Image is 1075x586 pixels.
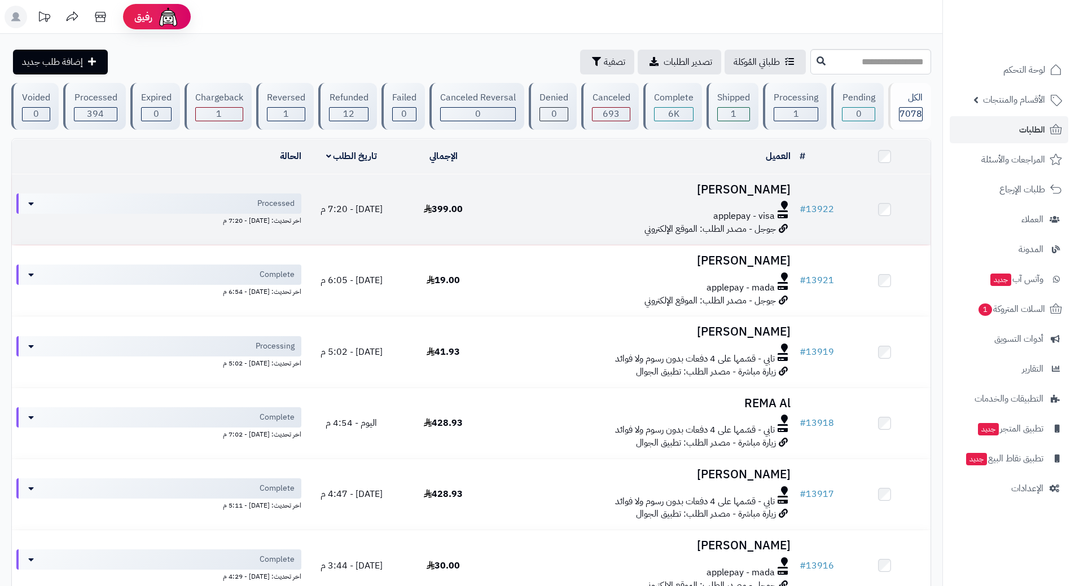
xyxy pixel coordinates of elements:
span: العملاء [1021,212,1043,227]
div: Reversed [267,91,305,104]
a: Canceled Reversal 0 [427,83,526,130]
span: التطبيقات والخدمات [975,391,1043,407]
div: 0 [441,108,515,121]
span: [DATE] - 6:05 م [321,274,383,287]
a: لوحة التحكم [950,56,1068,83]
span: 0 [551,107,557,121]
a: تاريخ الطلب [326,149,378,163]
span: 12 [343,107,354,121]
a: طلباتي المُوكلة [725,50,806,74]
span: أدوات التسويق [994,331,1043,347]
span: إضافة طلب جديد [22,55,83,69]
div: 394 [74,108,116,121]
h3: [PERSON_NAME] [494,468,791,481]
span: طلباتي المُوكلة [734,55,780,69]
h3: [PERSON_NAME] [494,254,791,267]
span: applepay - mada [707,281,775,294]
a: Refunded 12 [316,83,379,130]
span: تابي - قسّمها على 4 دفعات بدون رسوم ولا فوائد [615,495,775,508]
span: تطبيق نقاط البيع [965,451,1043,466]
div: Voided [22,91,50,104]
span: # [800,202,806,216]
span: 6K [668,107,679,121]
span: تصفية [604,55,625,69]
div: اخر تحديث: [DATE] - 5:02 م [16,356,301,368]
span: applepay - visa [713,210,775,223]
div: Processed [74,91,117,104]
div: 12 [330,108,367,121]
span: Complete [260,554,295,565]
a: الطلبات [950,116,1068,143]
div: 0 [142,108,171,121]
span: 428.93 [424,416,463,430]
span: [DATE] - 3:44 م [321,559,383,572]
img: ai-face.png [157,6,179,28]
div: 0 [540,108,568,121]
span: جديد [990,274,1011,286]
span: 399.00 [424,202,463,216]
span: 0 [401,107,407,121]
span: # [800,487,806,501]
a: السلات المتروكة1 [950,296,1068,323]
span: [DATE] - 5:02 م [321,345,383,359]
div: 1 [267,108,305,121]
span: # [800,559,806,572]
span: طلبات الإرجاع [999,182,1045,197]
span: Complete [260,412,295,423]
h3: [PERSON_NAME] [494,325,791,338]
a: #13921 [800,274,834,287]
a: #13922 [800,202,834,216]
span: تطبيق المتجر [977,421,1043,437]
a: الإجمالي [429,149,458,163]
a: #13919 [800,345,834,359]
span: اليوم - 4:54 م [326,416,377,430]
div: اخر تحديث: [DATE] - 5:11 م [16,499,301,510]
a: تطبيق نقاط البيعجديد [950,445,1068,472]
span: [DATE] - 4:47 م [321,487,383,501]
span: Complete [260,269,295,280]
a: #13917 [800,487,834,501]
div: Expired [141,91,172,104]
button: تصفية [580,50,634,74]
span: 394 [87,107,104,121]
a: #13918 [800,416,834,430]
div: 1 [774,108,818,121]
a: Denied 0 [526,83,579,130]
span: وآتس آب [989,271,1043,287]
span: applepay - mada [707,566,775,579]
a: Chargeback 1 [182,83,254,130]
span: # [800,345,806,359]
a: طلبات الإرجاع [950,176,1068,203]
span: الأقسام والمنتجات [983,92,1045,108]
a: المدونة [950,236,1068,263]
a: التقارير [950,355,1068,382]
span: زيارة مباشرة - مصدر الطلب: تطبيق الجوال [636,507,776,521]
a: الكل7078 [886,83,933,130]
span: الإعدادات [1011,481,1043,496]
div: الكل [899,91,923,104]
h3: [PERSON_NAME] [494,539,791,552]
h3: [PERSON_NAME] [494,183,791,196]
div: اخر تحديث: [DATE] - 7:02 م [16,428,301,439]
span: جوجل - مصدر الطلب: الموقع الإلكتروني [644,222,776,236]
div: Processing [774,91,818,104]
span: 19.00 [427,274,460,287]
span: 30.00 [427,559,460,572]
span: 0 [33,107,39,121]
span: المراجعات والأسئلة [981,152,1045,168]
span: زيارة مباشرة - مصدر الطلب: تطبيق الجوال [636,365,776,378]
span: جديد [966,453,987,465]
span: تابي - قسّمها على 4 دفعات بدون رسوم ولا فوائد [615,353,775,365]
a: الإعدادات [950,475,1068,502]
a: أدوات التسويق [950,325,1068,353]
a: Complete 6K [641,83,704,130]
span: 0 [475,107,481,121]
a: المراجعات والأسئلة [950,146,1068,173]
a: تطبيق المتجرجديد [950,415,1068,442]
a: Voided 0 [9,83,61,130]
span: 0 [153,107,159,121]
a: Canceled 693 [579,83,640,130]
img: logo-2.png [998,24,1064,47]
span: السلات المتروكة [977,301,1045,317]
span: 1 [283,107,289,121]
